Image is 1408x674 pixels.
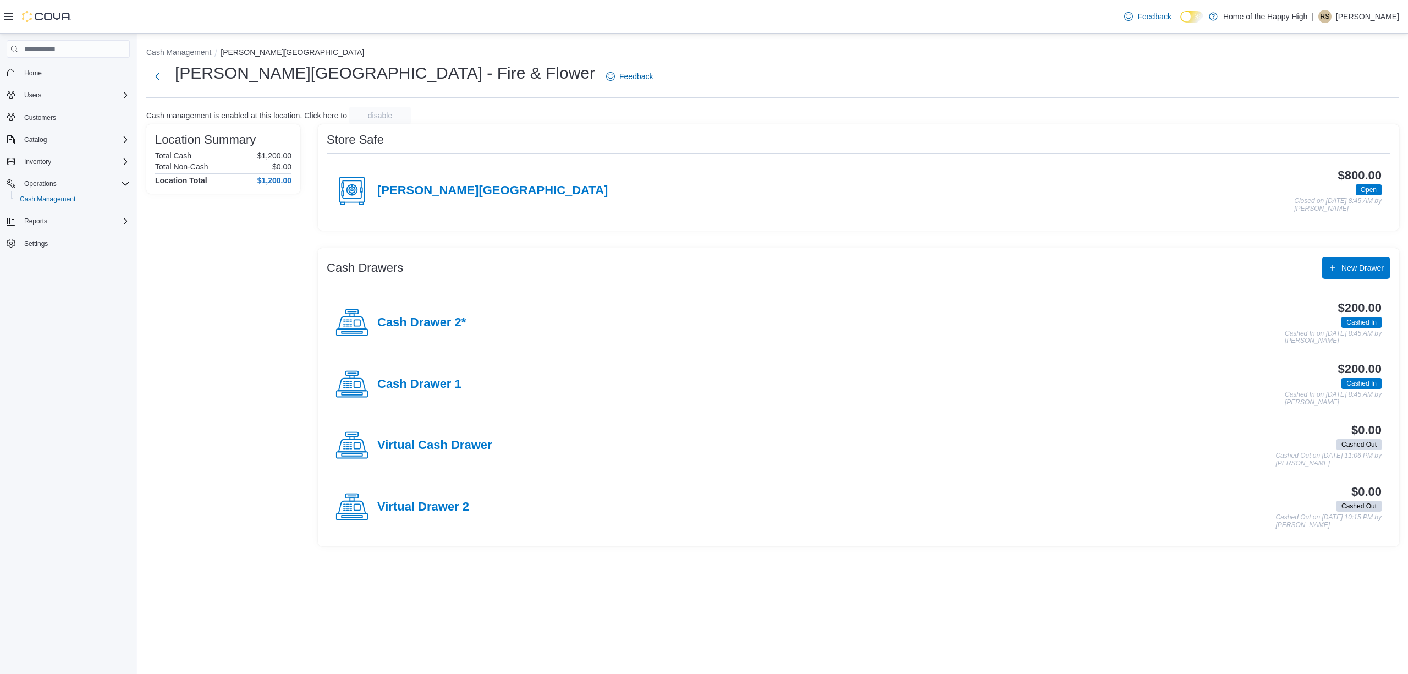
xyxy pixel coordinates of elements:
[20,177,130,190] span: Operations
[24,135,47,144] span: Catalog
[146,48,211,57] button: Cash Management
[20,65,130,79] span: Home
[349,107,411,124] button: disable
[20,237,130,250] span: Settings
[1285,391,1382,406] p: Cashed In on [DATE] 8:45 AM by [PERSON_NAME]
[24,179,57,188] span: Operations
[146,47,1399,60] nav: An example of EuiBreadcrumbs
[619,71,653,82] span: Feedback
[2,213,134,229] button: Reports
[20,67,46,80] a: Home
[146,65,168,87] button: Next
[1361,185,1377,195] span: Open
[155,133,256,146] h3: Location Summary
[15,193,80,206] a: Cash Management
[20,133,51,146] button: Catalog
[2,235,134,251] button: Settings
[1356,184,1382,195] span: Open
[1322,257,1390,279] button: New Drawer
[1312,10,1314,23] p: |
[2,132,134,147] button: Catalog
[602,65,657,87] a: Feedback
[1341,440,1377,450] span: Cashed Out
[1338,302,1382,315] h3: $200.00
[272,162,291,171] p: $0.00
[1351,485,1382,498] h3: $0.00
[20,133,130,146] span: Catalog
[327,261,403,275] h3: Cash Drawers
[22,11,71,22] img: Cova
[1346,317,1377,327] span: Cashed In
[1318,10,1332,23] div: Rachel Snelgrove
[2,87,134,103] button: Users
[1351,424,1382,437] h3: $0.00
[155,151,191,160] h6: Total Cash
[368,110,392,121] span: disable
[1275,514,1382,529] p: Cashed Out on [DATE] 10:15 PM by [PERSON_NAME]
[175,62,595,84] h1: [PERSON_NAME][GEOGRAPHIC_DATA] - Fire & Flower
[1294,198,1382,212] p: Closed on [DATE] 8:45 AM by [PERSON_NAME]
[377,439,492,453] h4: Virtual Cash Drawer
[20,215,52,228] button: Reports
[24,217,47,226] span: Reports
[1341,262,1384,273] span: New Drawer
[11,191,134,207] button: Cash Management
[377,184,608,198] h4: [PERSON_NAME][GEOGRAPHIC_DATA]
[20,155,130,168] span: Inventory
[15,193,130,206] span: Cash Management
[20,111,130,124] span: Customers
[20,111,61,124] a: Customers
[20,89,46,102] button: Users
[2,176,134,191] button: Operations
[2,64,134,80] button: Home
[20,155,56,168] button: Inventory
[20,215,130,228] span: Reports
[1137,11,1171,22] span: Feedback
[1275,452,1382,467] p: Cashed Out on [DATE] 11:06 PM by [PERSON_NAME]
[24,239,48,248] span: Settings
[7,60,130,280] nav: Complex example
[1223,10,1307,23] p: Home of the Happy High
[221,48,364,57] button: [PERSON_NAME][GEOGRAPHIC_DATA]
[1341,501,1377,511] span: Cashed Out
[24,69,42,78] span: Home
[24,113,56,122] span: Customers
[377,500,469,514] h4: Virtual Drawer 2
[2,154,134,169] button: Inventory
[2,109,134,125] button: Customers
[1336,10,1399,23] p: [PERSON_NAME]
[1336,501,1382,512] span: Cashed Out
[20,177,61,190] button: Operations
[24,157,51,166] span: Inventory
[257,151,291,160] p: $1,200.00
[1321,10,1330,23] span: RS
[327,133,384,146] h3: Store Safe
[1341,378,1382,389] span: Cashed In
[1346,379,1377,388] span: Cashed In
[377,377,461,392] h4: Cash Drawer 1
[20,195,75,204] span: Cash Management
[1120,6,1175,28] a: Feedback
[1338,363,1382,376] h3: $200.00
[257,176,291,185] h4: $1,200.00
[1285,330,1382,345] p: Cashed In on [DATE] 8:45 AM by [PERSON_NAME]
[146,111,347,120] p: Cash management is enabled at this location. Click here to
[1338,169,1382,182] h3: $800.00
[1341,317,1382,328] span: Cashed In
[155,162,208,171] h6: Total Non-Cash
[377,316,466,330] h4: Cash Drawer 2*
[1336,439,1382,450] span: Cashed Out
[20,89,130,102] span: Users
[24,91,41,100] span: Users
[20,237,52,250] a: Settings
[155,176,207,185] h4: Location Total
[1180,11,1203,23] input: Dark Mode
